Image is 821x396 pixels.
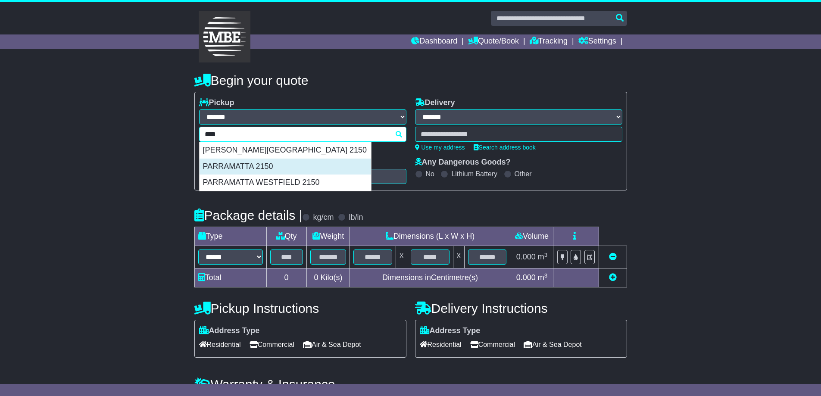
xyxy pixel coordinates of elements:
[200,142,371,159] div: [PERSON_NAME][GEOGRAPHIC_DATA] 2150
[516,273,536,282] span: 0.000
[453,246,464,268] td: x
[306,268,350,287] td: Kilo(s)
[250,338,294,351] span: Commercial
[266,227,306,246] td: Qty
[515,170,532,178] label: Other
[200,175,371,191] div: PARRAMATTA WESTFIELD 2150
[194,268,266,287] td: Total
[396,246,407,268] td: x
[510,227,553,246] td: Volume
[538,273,548,282] span: m
[194,73,627,87] h4: Begin your quote
[411,34,457,49] a: Dashboard
[544,252,548,258] sup: 3
[266,268,306,287] td: 0
[420,338,462,351] span: Residential
[578,34,616,49] a: Settings
[314,273,318,282] span: 0
[415,144,465,151] a: Use my address
[194,227,266,246] td: Type
[609,273,617,282] a: Add new item
[194,377,627,391] h4: Warranty & Insurance
[468,34,519,49] a: Quote/Book
[199,127,406,142] typeahead: Please provide city
[538,253,548,261] span: m
[306,227,350,246] td: Weight
[474,144,536,151] a: Search address book
[199,338,241,351] span: Residential
[194,301,406,315] h4: Pickup Instructions
[303,338,361,351] span: Air & Sea Depot
[524,338,582,351] span: Air & Sea Depot
[470,338,515,351] span: Commercial
[415,98,455,108] label: Delivery
[530,34,568,49] a: Tracking
[350,268,510,287] td: Dimensions in Centimetre(s)
[350,227,510,246] td: Dimensions (L x W x H)
[199,326,260,336] label: Address Type
[415,301,627,315] h4: Delivery Instructions
[516,253,536,261] span: 0.000
[199,98,234,108] label: Pickup
[200,159,371,175] div: PARRAMATTA 2150
[415,158,511,167] label: Any Dangerous Goods?
[609,253,617,261] a: Remove this item
[426,170,434,178] label: No
[349,213,363,222] label: lb/in
[451,170,497,178] label: Lithium Battery
[544,272,548,279] sup: 3
[313,213,334,222] label: kg/cm
[420,326,481,336] label: Address Type
[194,208,303,222] h4: Package details |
